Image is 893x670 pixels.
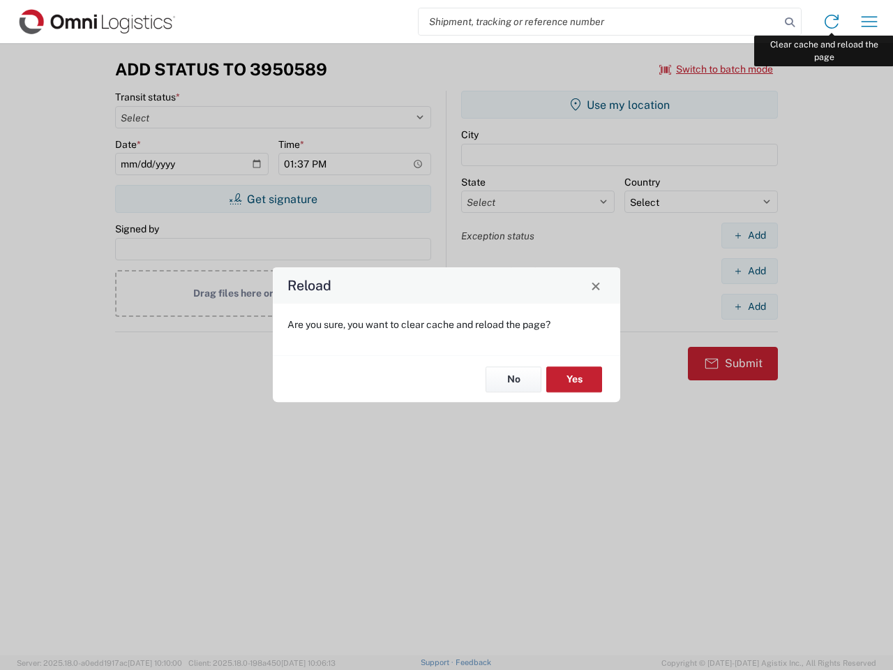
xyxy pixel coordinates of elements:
button: Close [586,276,606,295]
button: No [486,366,541,392]
button: Yes [546,366,602,392]
input: Shipment, tracking or reference number [419,8,780,35]
p: Are you sure, you want to clear cache and reload the page? [287,318,606,331]
h4: Reload [287,276,331,296]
